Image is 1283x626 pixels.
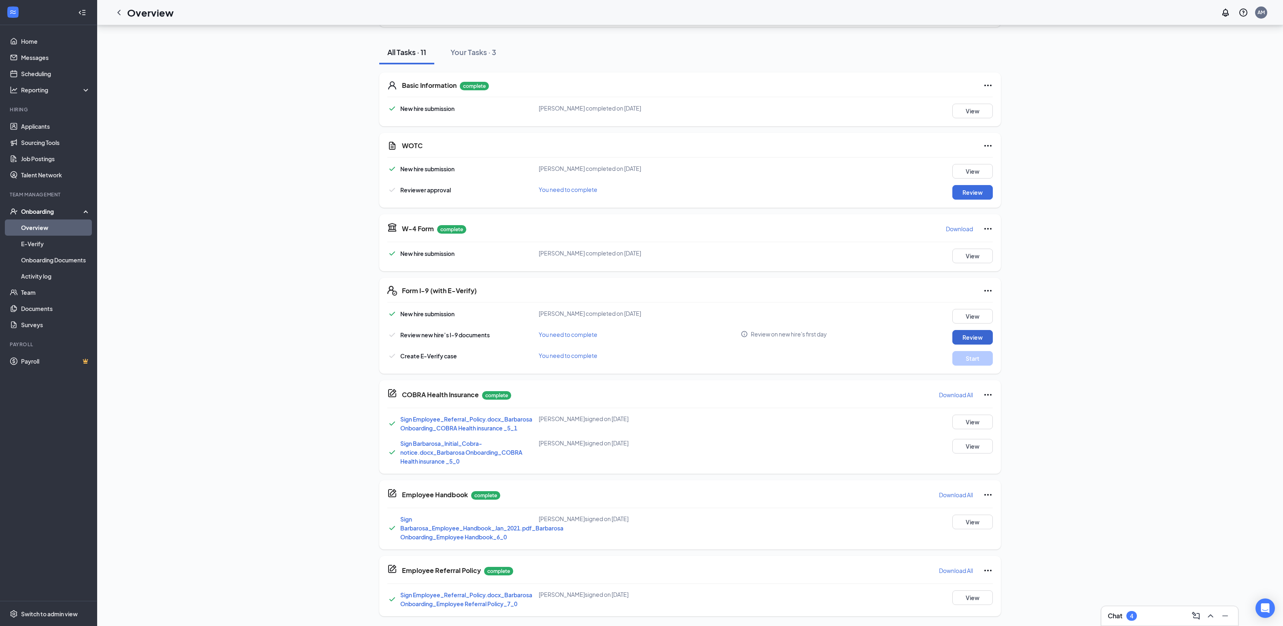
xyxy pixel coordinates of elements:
[400,415,532,432] a: Sign Employee_Referral_Policy.docx_Barbarosa Onboarding_COBRA Health insurance _5_1
[983,224,993,234] svg: Ellipses
[983,390,993,400] svg: Ellipses
[387,164,397,174] svg: Checkmark
[21,610,78,618] div: Switch to admin view
[952,415,993,429] button: View
[387,309,397,319] svg: Checkmark
[21,33,90,49] a: Home
[983,566,993,575] svg: Ellipses
[1191,611,1201,621] svg: ComposeMessage
[387,594,397,604] svg: Checkmark
[387,141,397,151] svg: CustomFormIcon
[387,388,397,398] svg: CompanyDocumentIcon
[450,47,496,57] div: Your Tasks · 3
[939,566,973,575] p: Download All
[387,419,397,428] svg: Checkmark
[1190,609,1202,622] button: ComposeMessage
[21,300,90,317] a: Documents
[952,330,993,345] button: Review
[21,252,90,268] a: Onboarding Documents
[387,564,397,574] svg: CompanyDocumentIcon
[402,286,477,295] h5: Form I-9 (with E-Verify)
[952,309,993,324] button: View
[952,439,993,454] button: View
[21,207,83,215] div: Onboarding
[400,250,455,257] span: New hire submission
[437,225,466,234] p: complete
[387,104,397,113] svg: Checkmark
[10,207,18,215] svg: UserCheck
[10,106,89,113] div: Hiring
[21,284,90,300] a: Team
[952,249,993,263] button: View
[484,567,513,575] p: complete
[10,610,18,618] svg: Settings
[952,351,993,366] button: Start
[114,8,124,17] svg: ChevronLeft
[21,353,90,369] a: PayrollCrown
[1108,611,1122,620] h3: Chat
[751,330,827,338] span: Review on new hire's first day
[387,249,397,258] svg: Checkmark
[387,222,397,232] svg: TaxGovernmentIcon
[539,104,641,112] span: [PERSON_NAME] completed on [DATE]
[10,191,89,198] div: Team Management
[387,330,397,340] svg: Checkmark
[1258,9,1265,16] div: AM
[400,310,455,317] span: New hire submission
[939,388,973,401] button: Download All
[10,86,18,94] svg: Analysis
[1219,609,1232,622] button: Minimize
[387,447,397,457] svg: Checkmark
[983,490,993,500] svg: Ellipses
[539,439,741,447] div: [PERSON_NAME] signed on [DATE]
[21,151,90,167] a: Job Postings
[10,341,89,348] div: Payroll
[21,167,90,183] a: Talent Network
[952,104,993,118] button: View
[952,164,993,179] button: View
[1130,613,1133,620] div: 4
[1204,609,1217,622] button: ChevronUp
[471,491,500,500] p: complete
[539,249,641,257] span: [PERSON_NAME] completed on [DATE]
[1221,8,1230,17] svg: Notifications
[939,488,973,501] button: Download All
[945,222,973,235] button: Download
[387,351,397,361] svg: Checkmark
[387,185,397,195] svg: Checkmark
[400,591,532,607] a: Sign Employee_Referral_Policy.docx_Barbarosa Onboarding_Employee Referral Policy_7_0
[400,105,455,112] span: New hire submission
[946,225,973,233] p: Download
[983,141,993,151] svg: Ellipses
[539,515,741,523] div: [PERSON_NAME] signed on [DATE]
[741,330,748,338] svg: Info
[402,141,423,150] h5: WOTC
[400,331,490,339] span: Review new hire’s I-9 documents
[21,268,90,284] a: Activity log
[400,440,523,465] a: Sign Barbarosa_lnitial_Cobra-notice.docx_Barbarosa Onboarding_COBRA Health insurance _5_0
[402,566,481,575] h5: Employee Referral Policy
[1220,611,1230,621] svg: Minimize
[939,391,973,399] p: Download All
[402,490,468,499] h5: Employee Handbook
[127,6,174,19] h1: Overview
[1206,611,1215,621] svg: ChevronUp
[952,515,993,529] button: View
[387,81,397,90] svg: User
[21,219,90,236] a: Overview
[952,590,993,605] button: View
[387,488,397,498] svg: CompanyDocumentIcon
[400,515,563,541] a: Sign Barbarosa_Employee_Handbook_Jan_2021.pdf_Barbarosa Onboarding_Employee Handbook_6_0
[9,8,17,16] svg: WorkstreamLogo
[387,47,426,57] div: All Tasks · 11
[402,81,457,90] h5: Basic Information
[400,352,457,360] span: Create E-Verify case
[983,286,993,296] svg: Ellipses
[21,118,90,134] a: Applicants
[21,317,90,333] a: Surveys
